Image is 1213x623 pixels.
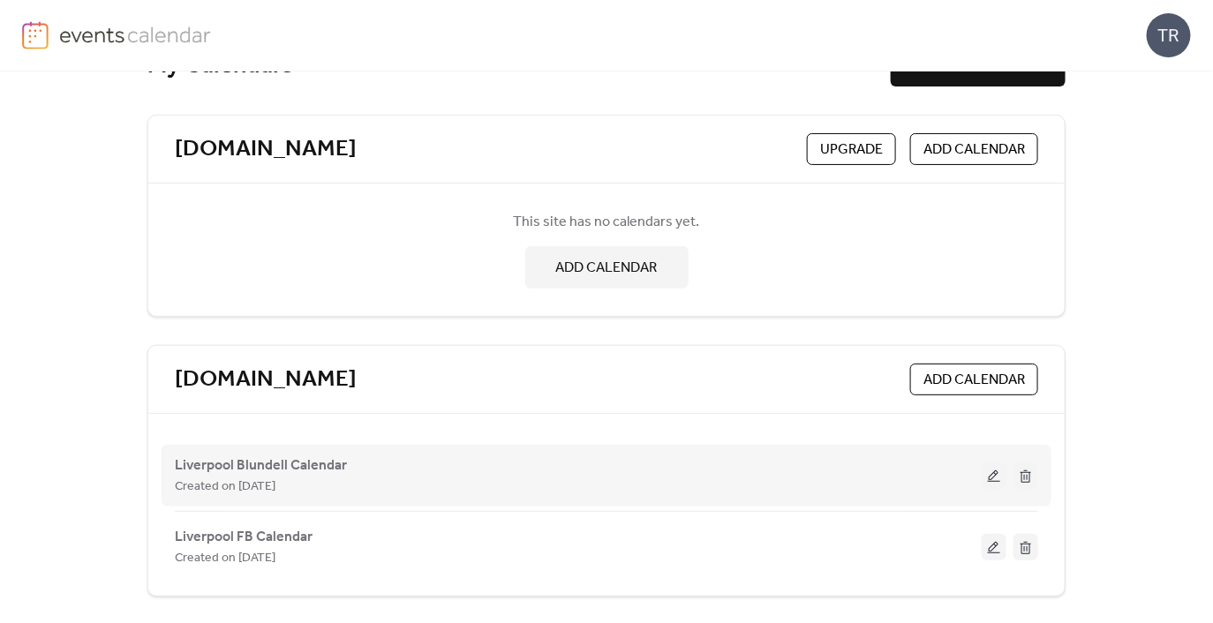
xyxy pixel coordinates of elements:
[807,133,896,165] button: Upgrade
[22,21,49,49] img: logo
[175,477,275,498] span: Created on [DATE]
[175,527,313,548] span: Liverpool FB Calendar
[175,135,357,164] a: [DOMAIN_NAME]
[525,246,689,289] button: ADD CALENDAR
[923,370,1025,391] span: ADD CALENDAR
[910,133,1038,165] button: ADD CALENDAR
[175,455,347,477] span: Liverpool Blundell Calendar
[923,139,1025,161] span: ADD CALENDAR
[922,56,1035,77] span: CREATE NEW SITE
[1147,13,1191,57] div: TR
[175,461,347,470] a: Liverpool Blundell Calendar
[910,364,1038,395] button: ADD CALENDAR
[59,21,212,48] img: logo-type
[175,532,313,542] a: Liverpool FB Calendar
[175,548,275,569] span: Created on [DATE]
[175,365,357,394] a: [DOMAIN_NAME]
[514,212,700,233] span: This site has no calendars yet.
[820,139,883,161] span: Upgrade
[556,258,658,279] span: ADD CALENDAR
